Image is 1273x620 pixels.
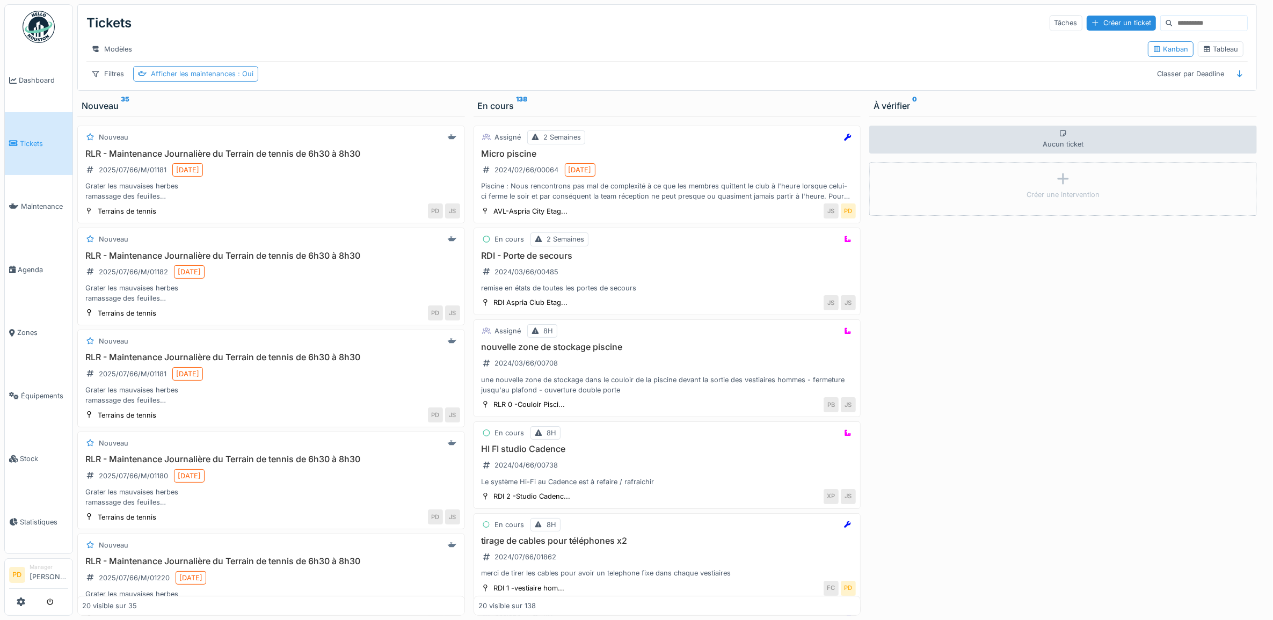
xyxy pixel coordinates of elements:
div: Aucun ticket [869,126,1257,154]
div: Classer par Deadline [1153,66,1230,82]
span: Statistiques [20,517,68,527]
span: Zones [17,327,68,338]
img: Badge_color-CXgf-gQk.svg [23,11,55,43]
div: JS [445,305,460,320]
div: 2024/03/66/00708 [495,358,558,368]
h3: RLR - Maintenance Journalière du Terrain de tennis de 6h30 à 8h30 [82,454,460,464]
div: 2025/07/66/M/01220 [99,573,170,583]
div: RDI Aspria Club Etag... [494,297,568,308]
div: En cours [495,520,525,530]
div: Créer un ticket [1087,16,1156,30]
div: JS [445,509,460,524]
div: Grater les mauvaises herbes ramassage des feuilles Vidange des poubelles Rangement du matériel su... [82,283,460,303]
div: JS [841,489,856,504]
span: Stock [20,454,68,464]
div: Manager [30,563,68,571]
h3: nouvelle zone de stockage piscine [478,342,856,352]
div: 2024/04/66/00738 [495,460,558,470]
h3: tirage de cables pour téléphones x2 [478,536,856,546]
div: JS [445,203,460,218]
div: Créer une intervention [1027,189,1100,200]
div: 20 visible sur 35 [82,601,137,611]
div: En cours [495,428,525,438]
div: AVL-Aspria City Etag... [494,206,568,216]
div: Nouveau [82,99,461,112]
div: remise en états de toutes les portes de secours [478,283,856,293]
div: Grater les mauvaises herbes ramassage des feuilles Vidange des poubelles Rangement du matériel su... [82,589,460,609]
div: Assigné [495,132,521,142]
div: 2 Semaines [547,234,585,244]
div: [DATE] [176,369,199,379]
div: [DATE] [178,471,201,481]
div: RDI 2 -Studio Cadenc... [494,491,571,501]
span: : Oui [236,70,253,78]
div: PD [428,509,443,524]
h3: Micro piscine [478,149,856,159]
div: JS [445,407,460,422]
sup: 35 [121,99,129,112]
div: PD [428,407,443,422]
div: En cours [478,99,857,112]
div: JS [841,295,856,310]
h3: RLR - Maintenance Journalière du Terrain de tennis de 6h30 à 8h30 [82,352,460,362]
div: RDI 1 -vestiaire hom... [494,583,565,593]
div: une nouvelle zone de stockage dans le couloir de la piscine devant la sortie des vestiaires homme... [478,375,856,395]
div: merci de tirer les cables pour avoir un telephone fixe dans chaque vestiaires [478,568,856,578]
div: Nouveau [99,132,128,142]
li: [PERSON_NAME] [30,563,68,586]
a: Agenda [5,238,72,302]
div: JS [841,397,856,412]
div: Piscine : Nous rencontrons pas mal de complexité à ce que les membres quittent le club à l'heure ... [478,181,856,201]
a: Zones [5,301,72,364]
div: 2 Semaines [544,132,581,142]
div: PD [428,305,443,320]
div: 20 visible sur 138 [478,601,536,611]
a: Équipements [5,364,72,428]
div: 2025/07/66/M/01181 [99,369,166,379]
div: 2025/07/66/M/01180 [99,471,168,481]
a: Maintenance [5,175,72,238]
h3: RLR - Maintenance Journalière du Terrain de tennis de 6h30 à 8h30 [82,149,460,159]
span: Maintenance [21,201,68,211]
div: FC [824,581,839,596]
div: Tickets [86,9,132,37]
div: Grater les mauvaises herbes ramassage des feuilles Vidange des poubelles Rangement du matériel su... [82,181,460,201]
div: Tâches [1050,15,1082,31]
div: [DATE] [176,165,199,175]
a: Statistiques [5,491,72,554]
div: 2025/07/66/M/01181 [99,165,166,175]
div: 2025/07/66/M/01182 [99,267,168,277]
div: XP [824,489,839,504]
span: Dashboard [19,75,68,85]
div: Afficher les maintenances [151,69,253,79]
div: 8H [547,428,557,438]
div: Nouveau [99,234,128,244]
div: 8H [547,520,557,530]
sup: 0 [912,99,917,112]
div: Terrains de tennis [98,206,156,216]
a: PD Manager[PERSON_NAME] [9,563,68,589]
div: [DATE] [178,267,201,277]
h3: RDI - Porte de secours [478,251,856,261]
div: Nouveau [99,438,128,448]
div: Nouveau [99,336,128,346]
h3: RLR - Maintenance Journalière du Terrain de tennis de 6h30 à 8h30 [82,556,460,566]
div: Assigné [495,326,521,336]
div: Grater les mauvaises herbes ramassage des feuilles Vidange des poubelles Rangement du matériel su... [82,385,460,405]
div: 2024/02/66/00064 [495,165,559,175]
div: Terrains de tennis [98,512,156,522]
span: Agenda [18,265,68,275]
div: 8H [544,326,554,336]
a: Tickets [5,112,72,176]
div: Kanban [1153,44,1189,54]
div: Modèles [86,41,137,57]
div: PD [428,203,443,218]
h3: RLR - Maintenance Journalière du Terrain de tennis de 6h30 à 8h30 [82,251,460,261]
a: Dashboard [5,49,72,112]
div: Nouveau [99,540,128,550]
div: En cours [495,234,525,244]
div: Le système Hi-Fi au Cadence est à refaire / rafraichir [478,477,856,487]
span: Équipements [21,391,68,401]
div: PD [841,581,856,596]
div: JS [824,295,839,310]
